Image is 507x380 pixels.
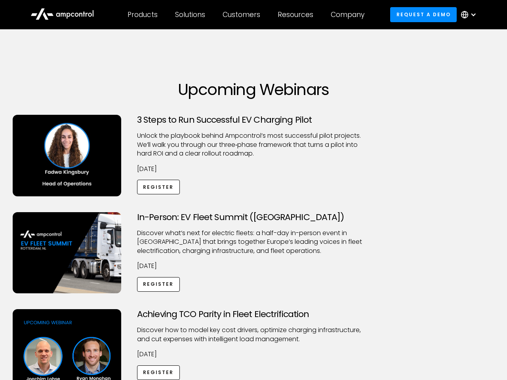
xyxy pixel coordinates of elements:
div: Solutions [175,10,205,19]
p: [DATE] [137,350,370,359]
p: [DATE] [137,165,370,173]
p: ​Discover what’s next for electric fleets: a half-day in-person event in [GEOGRAPHIC_DATA] that b... [137,229,370,255]
h1: Upcoming Webinars [13,80,494,99]
a: Register [137,277,180,292]
p: Discover how to model key cost drivers, optimize charging infrastructure, and cut expenses with i... [137,326,370,344]
div: Resources [278,10,313,19]
p: [DATE] [137,262,370,270]
div: Products [128,10,158,19]
h3: 3 Steps to Run Successful EV Charging Pilot [137,115,370,125]
div: Customers [223,10,260,19]
a: Register [137,180,180,194]
a: Request a demo [390,7,457,22]
h3: In-Person: EV Fleet Summit ([GEOGRAPHIC_DATA]) [137,212,370,222]
h3: Achieving TCO Parity in Fleet Electrification [137,309,370,319]
div: Company [331,10,364,19]
p: Unlock the playbook behind Ampcontrol’s most successful pilot projects. We’ll walk you through ou... [137,131,370,158]
a: Register [137,365,180,380]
